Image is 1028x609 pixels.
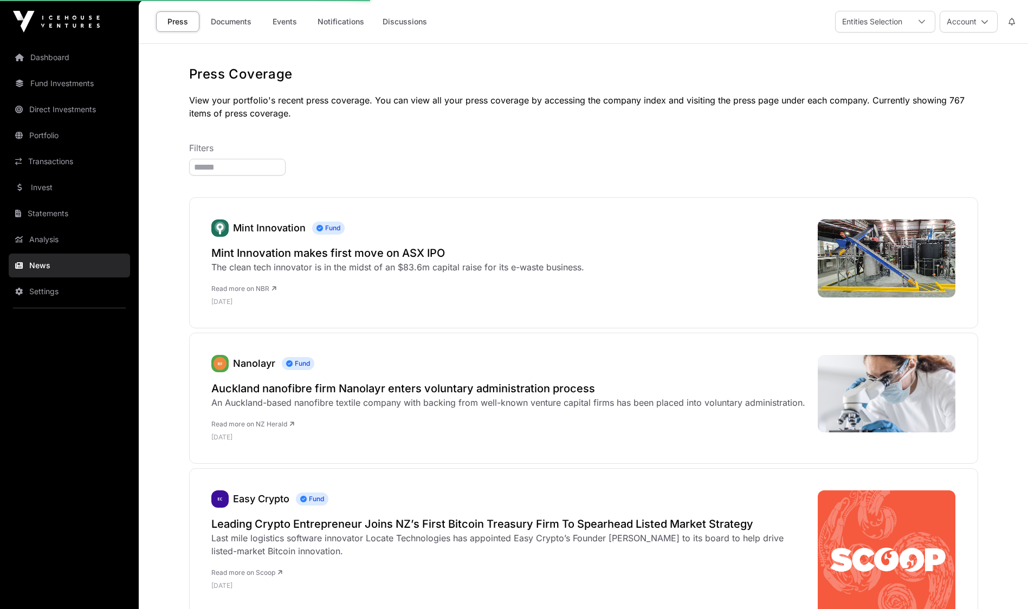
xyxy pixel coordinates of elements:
a: Dashboard [9,46,130,69]
button: Account [940,11,998,33]
img: revolution-fibres208.png [211,355,229,372]
p: View your portfolio's recent press coverage. You can view all your press coverage by accessing th... [189,94,978,120]
div: An Auckland-based nanofibre textile company with backing from well-known venture capital firms ha... [211,396,805,409]
a: News [9,254,130,277]
a: Portfolio [9,124,130,147]
p: [DATE] [211,297,584,306]
div: The clean tech innovator is in the midst of an $83.6m capital raise for its e-waste business. [211,261,584,274]
a: Settings [9,280,130,303]
a: Events [263,11,306,32]
p: Filters [189,141,978,154]
img: H7AB3QAHWVAUBGCTYQCTPUHQDQ.jpg [818,355,956,432]
img: easy-crypto302.png [211,490,229,508]
a: Documents [204,11,258,32]
img: mint-innovation-hammer-mill-.jpeg [818,219,956,297]
a: Discussions [376,11,434,32]
img: Icehouse Ventures Logo [13,11,100,33]
a: Mint Innovation [211,219,229,237]
span: Fund [296,493,328,506]
a: Read more on NZ Herald [211,420,294,428]
p: [DATE] [211,433,805,442]
a: Read more on NBR [211,284,276,293]
a: Mint Innovation makes first move on ASX IPO [211,245,584,261]
a: Nanolayr [211,355,229,372]
a: Press [156,11,199,32]
a: Analysis [9,228,130,251]
div: Entities Selection [836,11,909,32]
iframe: Chat Widget [974,557,1028,609]
a: Statements [9,202,130,225]
a: Auckland nanofibre firm Nanolayr enters voluntary administration process [211,381,805,396]
a: Nanolayr [233,358,275,369]
img: Mint.svg [211,219,229,237]
a: Transactions [9,150,130,173]
h1: Press Coverage [189,66,978,83]
span: Fund [312,222,345,235]
a: Direct Investments [9,98,130,121]
p: [DATE] [211,581,807,590]
span: Fund [282,357,314,370]
a: Leading Crypto Entrepreneur Joins NZ’s First Bitcoin Treasury Firm To Spearhead Listed Market Str... [211,516,807,532]
a: Invest [9,176,130,199]
a: Mint Innovation [233,222,306,234]
a: Read more on Scoop [211,568,282,576]
div: Last mile logistics software innovator Locate Technologies has appointed Easy Crypto’s Founder [P... [211,532,807,558]
a: Easy Crypto [211,490,229,508]
a: Fund Investments [9,72,130,95]
a: Notifications [311,11,371,32]
a: Easy Crypto [233,493,289,504]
